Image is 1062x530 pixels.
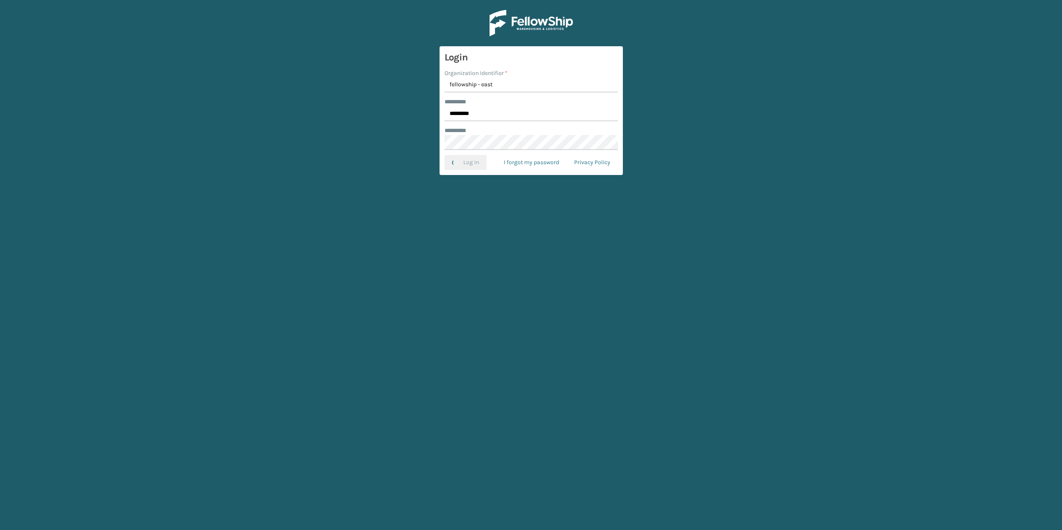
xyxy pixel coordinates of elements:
[445,69,507,77] label: Organization Identifier
[490,10,573,36] img: Logo
[445,155,487,170] button: Log In
[445,51,618,64] h3: Login
[567,155,618,170] a: Privacy Policy
[496,155,567,170] a: I forgot my password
